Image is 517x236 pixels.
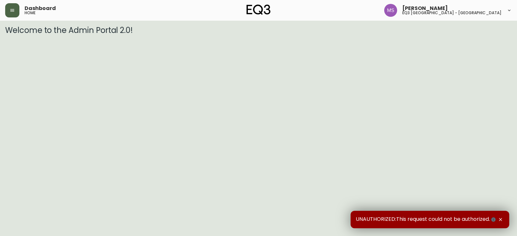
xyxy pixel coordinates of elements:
[356,216,497,223] span: UNAUTHORIZED:This request could not be authorized.
[25,6,56,11] span: Dashboard
[5,26,512,35] h3: Welcome to the Admin Portal 2.0!
[384,4,397,17] img: 1b6e43211f6f3cc0b0729c9049b8e7af
[25,11,36,15] h5: home
[402,6,448,11] span: [PERSON_NAME]
[247,5,270,15] img: logo
[402,11,501,15] h5: eq3 [GEOGRAPHIC_DATA] - [GEOGRAPHIC_DATA]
